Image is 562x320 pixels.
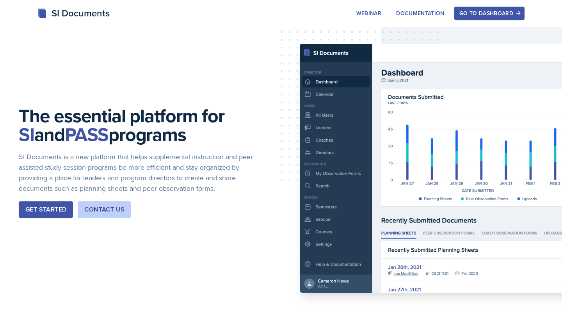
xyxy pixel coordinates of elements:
div: Contact Us [84,205,124,214]
div: Webinar [356,10,381,16]
div: SI Documents [37,6,110,20]
div: Get Started [25,205,66,214]
button: Webinar [351,7,386,20]
div: Go to Dashboard [459,10,519,16]
button: Contact Us [78,201,131,218]
div: Documentation [396,10,445,16]
button: Go to Dashboard [454,7,525,20]
button: Get Started [19,201,73,218]
button: Documentation [391,7,450,20]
